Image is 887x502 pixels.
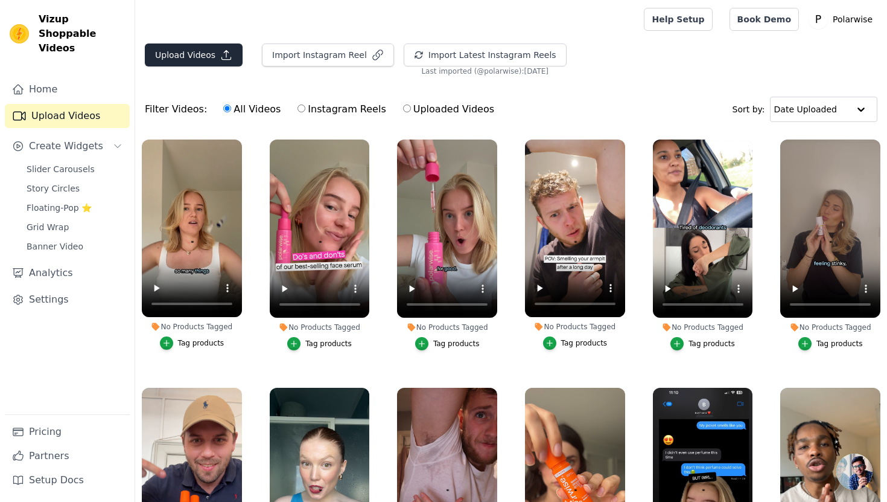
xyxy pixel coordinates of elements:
[160,336,224,350] button: Tag products
[5,104,130,128] a: Upload Videos
[397,323,497,332] div: No Products Tagged
[421,66,548,76] span: Last imported (@ polarwise ): [DATE]
[19,238,130,255] a: Banner Video
[27,202,92,214] span: Floating-Pop ⭐
[5,420,130,444] a: Pricing
[5,261,130,285] a: Analytics
[403,105,411,112] input: Uploaded Videos
[27,182,80,195] span: Story Circles
[297,101,386,117] label: Instagram Reels
[5,134,130,158] button: Create Widgets
[733,97,878,122] div: Sort by:
[809,8,877,30] button: P Polarwise
[29,139,103,153] span: Create Widgets
[525,322,625,332] div: No Products Tagged
[543,336,608,350] button: Tag products
[19,161,130,178] a: Slider Carousels
[5,288,130,312] a: Settings
[305,339,352,349] div: Tag products
[145,95,501,123] div: Filter Videos:
[19,199,130,216] a: Floating-Pop ⭐
[19,180,130,197] a: Story Circles
[730,8,799,31] a: Book Demo
[402,101,495,117] label: Uploaded Videos
[19,219,130,236] a: Grid Wrap
[270,323,370,332] div: No Products Tagged
[5,444,130,468] a: Partners
[223,101,281,117] label: All Videos
[653,323,753,332] div: No Products Tagged
[39,12,125,56] span: Vizup Shoppable Videos
[145,43,243,66] button: Upload Videos
[815,13,821,25] text: P
[688,339,735,349] div: Tag products
[433,339,480,349] div: Tag products
[27,163,95,175] span: Slider Carousels
[780,323,880,332] div: No Products Tagged
[262,43,394,66] button: Import Instagram Reel
[287,337,352,350] button: Tag products
[178,338,224,348] div: Tag products
[142,322,242,332] div: No Products Tagged
[561,338,608,348] div: Tag products
[27,240,83,253] span: Banner Video
[223,105,231,112] input: All Videos
[5,468,130,492] a: Setup Docs
[297,105,305,112] input: Instagram Reels
[816,339,863,349] div: Tag products
[670,337,735,350] button: Tag products
[798,337,863,350] button: Tag products
[836,454,873,490] a: Open de chat
[828,8,877,30] p: Polarwise
[404,43,567,66] button: Import Latest Instagram Reels
[5,77,130,101] a: Home
[644,8,712,31] a: Help Setup
[27,221,69,233] span: Grid Wrap
[415,337,480,350] button: Tag products
[10,24,29,43] img: Vizup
